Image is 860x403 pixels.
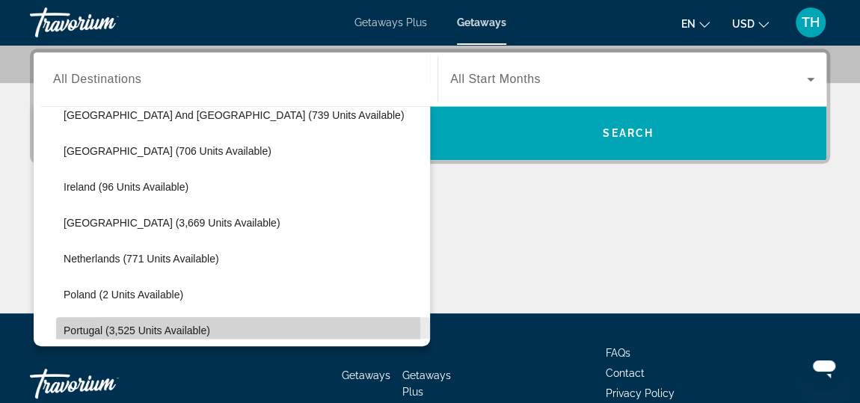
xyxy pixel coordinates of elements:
[606,367,645,379] a: Contact
[56,209,430,236] button: [GEOGRAPHIC_DATA] (3,669 units available)
[354,16,427,28] a: Getaways Plus
[56,102,430,129] button: [GEOGRAPHIC_DATA] and [GEOGRAPHIC_DATA] (739 units available)
[603,127,654,139] span: Search
[56,281,430,308] button: Poland (2 units available)
[606,347,630,359] a: FAQs
[53,73,141,85] span: All Destinations
[56,317,430,344] button: Portugal (3,525 units available)
[800,343,848,391] iframe: Button to launch messaging window
[56,138,430,164] button: [GEOGRAPHIC_DATA] (706 units available)
[64,253,219,265] span: Netherlands (771 units available)
[430,106,826,160] button: Search
[64,109,404,121] span: [GEOGRAPHIC_DATA] and [GEOGRAPHIC_DATA] (739 units available)
[791,7,830,38] button: User Menu
[681,18,695,30] span: en
[30,3,179,42] a: Travorium
[606,387,675,399] a: Privacy Policy
[402,369,451,398] a: Getaways Plus
[342,369,390,381] a: Getaways
[64,217,280,229] span: [GEOGRAPHIC_DATA] (3,669 units available)
[64,324,210,336] span: Portugal (3,525 units available)
[64,289,183,301] span: Poland (2 units available)
[56,173,430,200] button: Ireland (96 units available)
[56,245,430,272] button: Netherlands (771 units available)
[64,145,271,157] span: [GEOGRAPHIC_DATA] (706 units available)
[34,52,826,160] div: Search widget
[732,13,769,34] button: Change currency
[457,16,506,28] a: Getaways
[64,181,188,193] span: Ireland (96 units available)
[450,73,541,85] span: All Start Months
[802,15,820,30] span: TH
[681,13,710,34] button: Change language
[732,18,755,30] span: USD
